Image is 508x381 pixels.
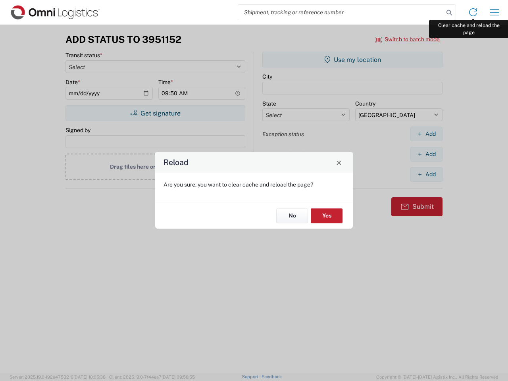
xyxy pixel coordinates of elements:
button: No [276,208,308,223]
h4: Reload [164,157,189,168]
button: Close [333,157,344,168]
button: Yes [311,208,343,223]
input: Shipment, tracking or reference number [238,5,444,20]
p: Are you sure, you want to clear cache and reload the page? [164,181,344,188]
